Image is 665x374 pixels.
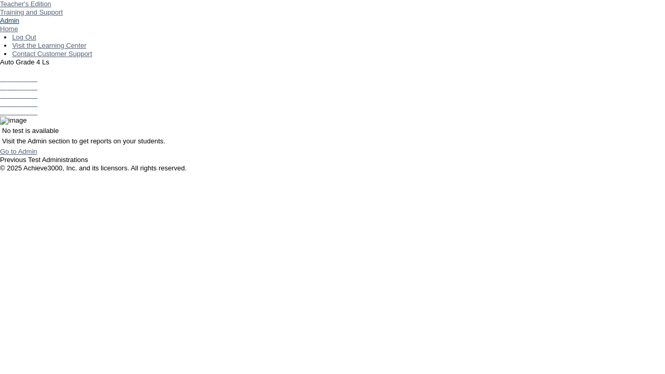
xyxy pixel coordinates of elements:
[12,50,92,58] a: Contact Customer Support
[2,127,663,135] p: No test is available
[2,137,663,145] p: Visit the Admin section to get reports on your students.
[12,42,86,49] a: Visit the Learning Center
[63,8,67,11] img: teacher_arrow_small.png
[12,33,36,41] a: Log Out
